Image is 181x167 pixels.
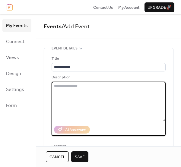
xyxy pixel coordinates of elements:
[6,101,17,110] span: Form
[118,5,139,11] span: My Account
[118,4,139,10] a: My Account
[2,83,31,96] a: Settings
[52,143,164,149] div: Location
[7,4,13,11] img: logo
[71,151,88,162] button: Save
[2,51,31,64] a: Views
[93,4,113,10] a: Contact Us
[62,21,90,32] span: / Add Event
[148,5,171,11] span: Upgrade 🚀
[46,151,69,162] button: Cancel
[44,21,62,32] a: Events
[52,46,78,52] span: Event details
[6,53,19,62] span: Views
[52,56,164,62] div: Title
[2,99,31,112] a: Form
[52,74,164,80] div: Description
[49,154,65,160] span: Cancel
[144,2,174,12] button: Upgrade🚀
[6,21,28,30] span: My Events
[75,154,85,160] span: Save
[2,35,31,48] a: Connect
[6,85,24,94] span: Settings
[6,37,24,46] span: Connect
[93,5,113,11] span: Contact Us
[2,67,31,80] a: Design
[6,69,21,78] span: Design
[2,19,31,32] a: My Events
